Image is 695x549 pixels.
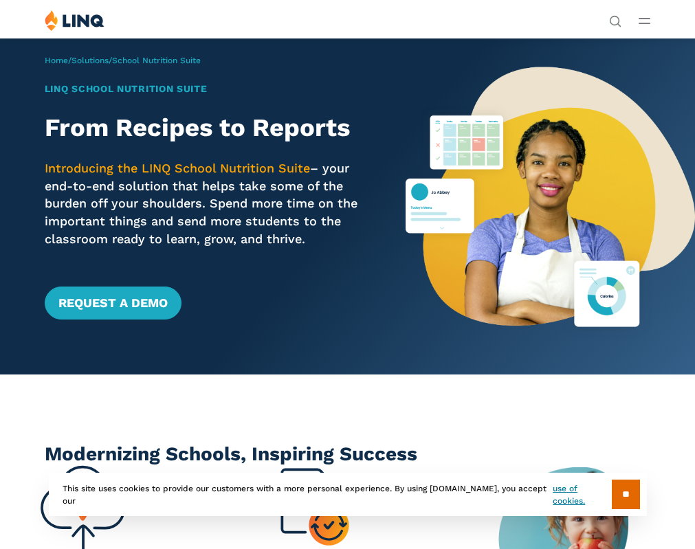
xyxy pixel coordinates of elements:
[45,161,310,175] span: Introducing the LINQ School Nutrition Suite
[45,56,201,65] span: / /
[45,440,651,468] h2: Modernizing Schools, Inspiring Success
[609,14,621,26] button: Open Search Bar
[45,159,377,248] p: – your end-to-end solution that helps take some of the burden off your shoulders. Spend more time...
[406,38,695,374] img: Nutrition Suite Launch
[553,482,611,507] a: use of cookies.
[45,113,377,142] h2: From Recipes to Reports
[45,10,104,31] img: LINQ | K‑12 Software
[639,13,650,28] button: Open Main Menu
[112,56,201,65] span: School Nutrition Suite
[71,56,109,65] a: Solutions
[49,473,647,516] div: This site uses cookies to provide our customers with a more personal experience. By using [DOMAIN...
[45,82,377,96] h1: LINQ School Nutrition Suite
[45,287,181,320] a: Request a Demo
[45,56,68,65] a: Home
[609,10,621,26] nav: Utility Navigation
